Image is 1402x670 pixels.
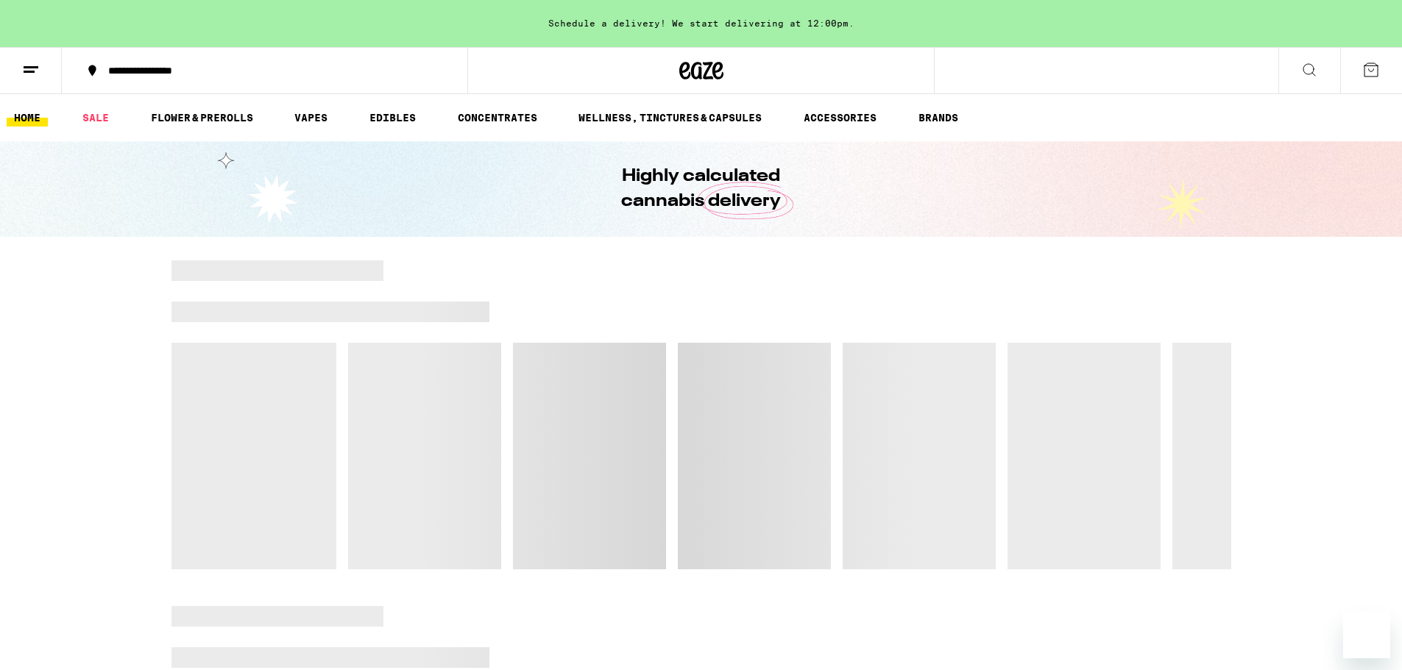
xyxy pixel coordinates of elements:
a: VAPES [287,109,335,126]
a: CONCENTRATES [450,109,545,126]
iframe: Button to launch messaging window [1343,611,1390,658]
a: HOME [7,109,48,126]
a: WELLNESS, TINCTURES & CAPSULES [571,109,769,126]
h1: Highly calculated cannabis delivery [580,164,823,214]
a: ACCESSORIES [796,109,884,126]
a: BRANDS [911,109,966,126]
a: FLOWER & PREROLLS [144,109,261,126]
a: SALE [75,109,116,126]
a: EDIBLES [362,109,423,126]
